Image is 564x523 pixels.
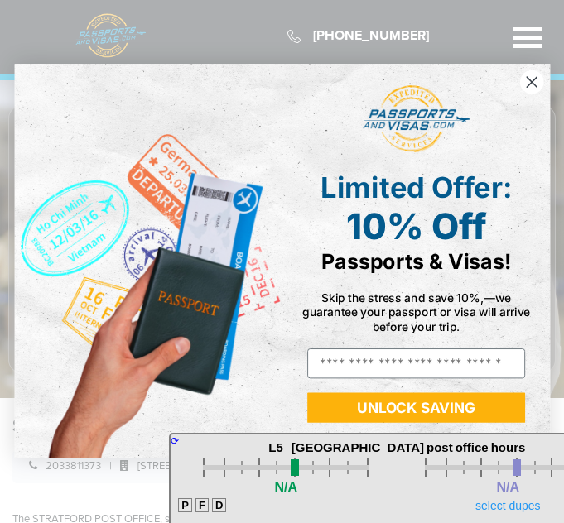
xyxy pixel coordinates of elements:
[475,499,541,512] span: select dupes
[362,85,469,152] img: passports and visas
[268,440,283,454] span: L5
[456,440,489,454] span: office
[14,65,282,459] img: de9cda0d-0715-46ca-9a25-073762a91ba7.png
[321,248,510,273] span: Passports & Visas!
[302,290,530,333] span: Skip the stress and save 10%,—we guarantee your passport or visa will arrive before your trip.
[275,480,298,494] span: N/A
[321,170,512,205] span: Limited Offer:
[497,480,520,494] span: N/A
[427,440,453,454] span: post
[171,435,179,447] span: Reload this LP
[212,498,226,512] label: Did Not Load
[178,498,192,512] label: Porn
[346,205,486,248] span: 10% Off
[292,440,424,454] span: [GEOGRAPHIC_DATA]
[519,70,544,94] button: Close dialog
[195,498,209,512] label: Foreign Language
[491,440,526,454] span: hours
[307,393,525,423] button: UNLOCK SAVING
